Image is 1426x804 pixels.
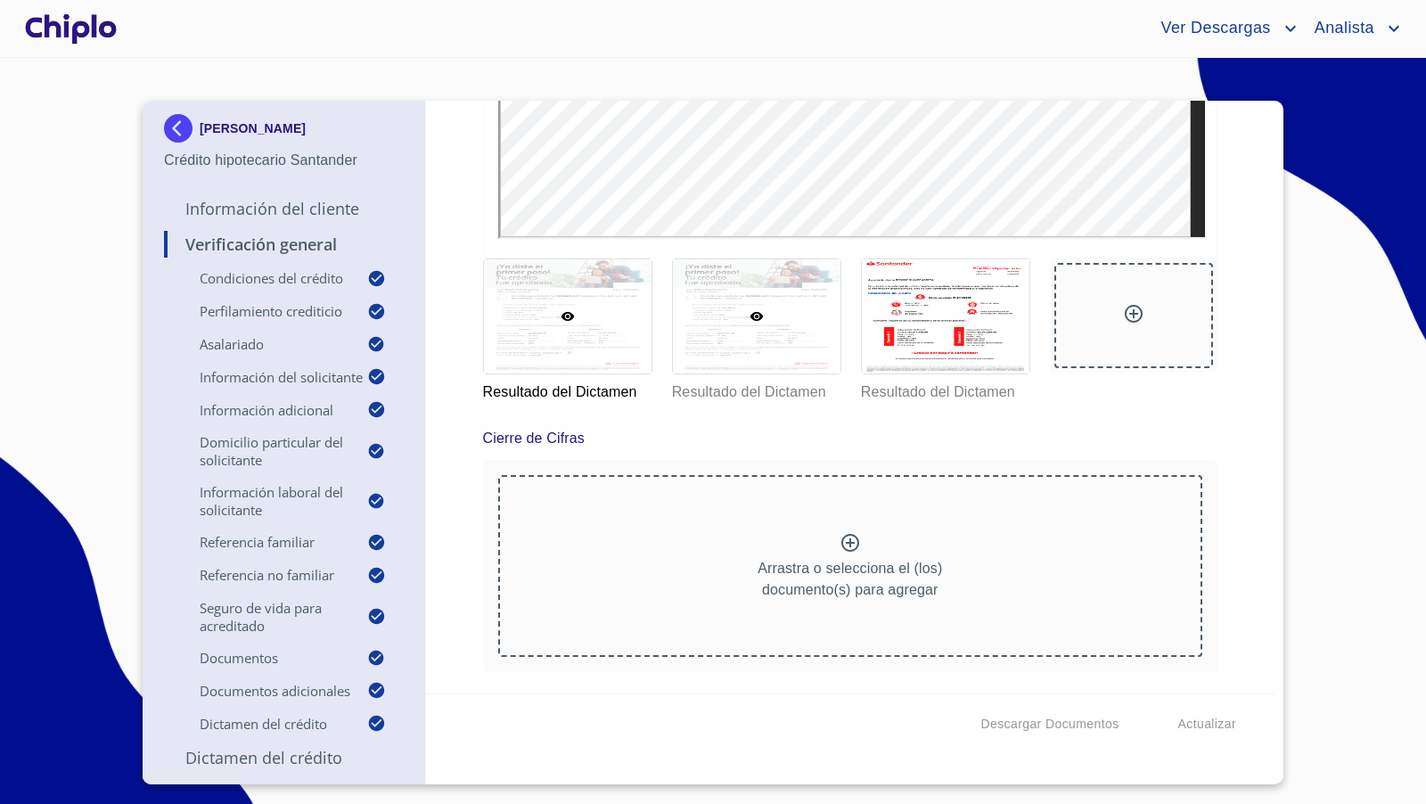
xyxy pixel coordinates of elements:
[164,114,404,150] div: [PERSON_NAME]
[164,483,367,519] p: Información Laboral del Solicitante
[164,566,367,584] p: Referencia No Familiar
[164,715,367,733] p: Dictamen del crédito
[164,234,404,255] p: Verificación General
[980,713,1119,735] span: Descargar Documentos
[483,374,651,403] p: Resultado del Dictamen
[164,269,367,287] p: Condiciones del Crédito
[164,302,367,320] p: Perfilamiento crediticio
[1178,713,1236,735] span: Actualizar
[1147,14,1279,43] span: Ver Descargas
[672,374,840,403] p: Resultado del Dictamen
[1301,14,1383,43] span: Analista
[1301,14,1405,43] button: account of current user
[164,114,200,143] img: Docupass spot blue
[861,374,1029,403] p: Resultado del Dictamen
[164,533,367,551] p: Referencia Familiar
[164,150,404,171] p: Crédito hipotecario Santander
[164,649,367,667] p: Documentos
[164,747,404,768] p: Dictamen del Crédito
[483,428,585,449] p: Cierre de Cifras
[1171,708,1243,741] button: Actualizar
[164,198,404,219] p: Información del Cliente
[164,368,367,386] p: Información del Solicitante
[164,335,367,353] p: Asalariado
[973,708,1126,741] button: Descargar Documentos
[164,599,367,635] p: Seguro de Vida para Acreditado
[164,433,367,469] p: Domicilio Particular del Solicitante
[164,682,367,700] p: Documentos adicionales
[758,558,942,601] p: Arrastra o selecciona el (los) documento(s) para agregar
[200,121,306,135] p: [PERSON_NAME]
[164,783,404,804] p: Formalización
[164,401,367,419] p: Información adicional
[862,259,1029,373] img: Resultado del Dictamen
[1147,14,1300,43] button: account of current user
